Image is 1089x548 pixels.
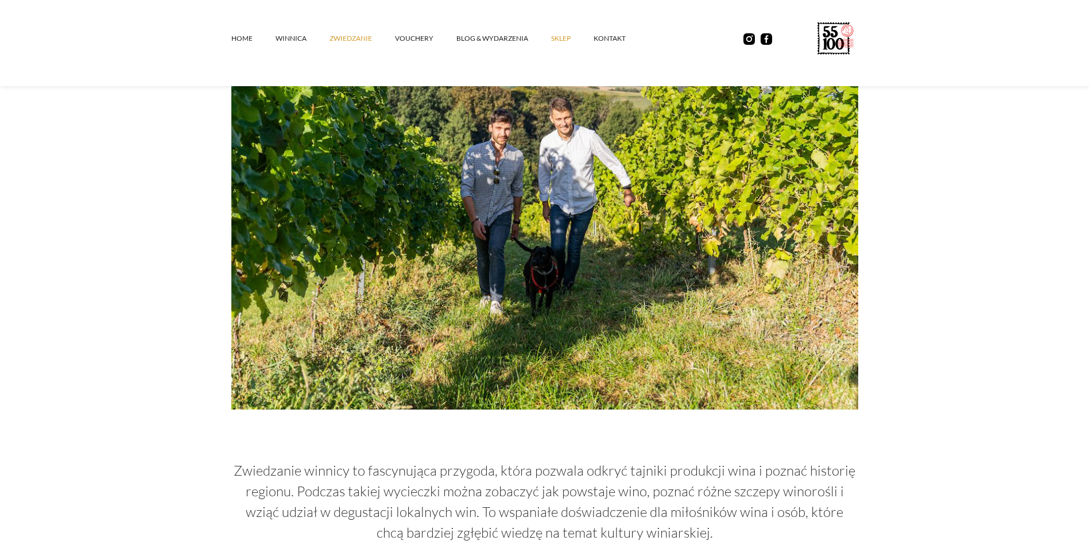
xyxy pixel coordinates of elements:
a: Home [231,21,276,56]
a: vouchery [395,21,456,56]
p: Zwiedzanie winnicy to fascynująca przygoda, która pozwala odkryć tajniki produkcji wina i poznać ... [231,460,858,543]
a: winnica [276,21,330,56]
a: ZWIEDZANIE [330,21,395,56]
a: kontakt [594,21,649,56]
a: SKLEP [551,21,594,56]
a: Blog & Wydarzenia [456,21,551,56]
